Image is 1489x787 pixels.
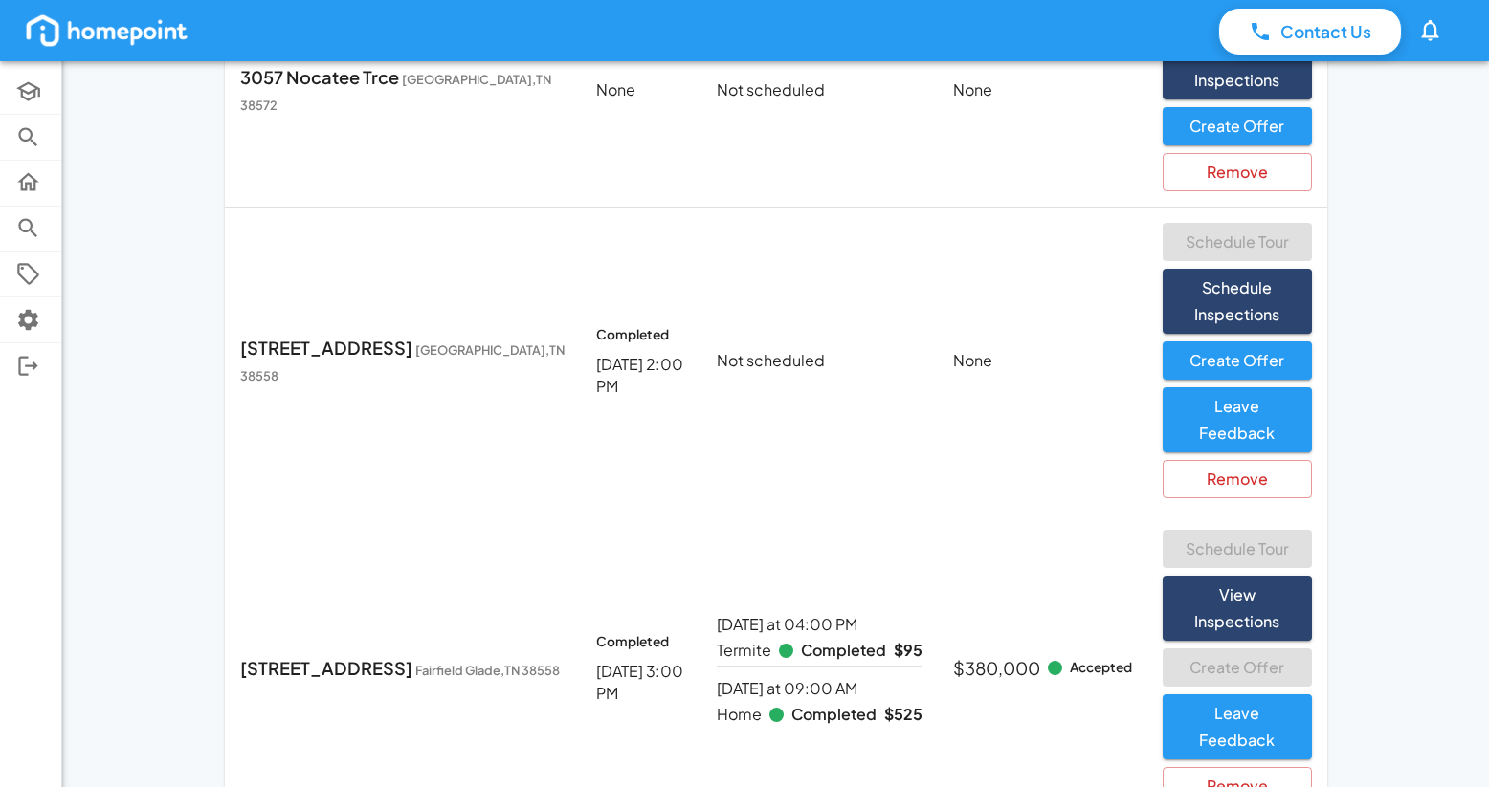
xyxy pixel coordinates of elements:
[953,350,1132,372] p: None
[953,655,1040,681] p: $380,000
[1070,657,1132,679] span: Accepted
[884,704,922,724] b: $ 525
[1163,648,1311,687] span: You have already created an offer for this home.
[1163,694,1311,759] button: Leave Feedback
[1163,153,1311,191] button: Remove
[801,640,886,662] p: Completed
[240,335,566,387] p: [STREET_ADDRESS]
[415,663,560,678] span: Fairfield Glade , TN 38558
[596,79,686,101] p: None
[240,64,566,117] p: 3057 Nocatee Trce
[717,678,922,700] p: [DATE] at 09:00 AM
[717,640,771,662] p: Termite
[23,11,190,50] img: homepoint_logo_white.png
[596,631,669,653] span: Completed
[596,661,686,705] p: [DATE] 3:00 PM
[240,655,566,681] p: [STREET_ADDRESS]
[1163,269,1311,334] button: Schedule Inspections
[717,704,762,726] p: Home
[717,79,922,101] p: Not scheduled
[1163,34,1311,99] button: Schedule Inspections
[1163,341,1311,380] button: Create Offer
[596,324,669,346] span: Completed
[596,354,686,398] p: [DATE] 2:00 PM
[717,350,922,372] p: Not scheduled
[1163,387,1311,452] button: Leave Feedback
[953,79,1132,101] p: None
[791,704,877,726] p: Completed
[1163,460,1311,498] button: Remove
[717,614,922,636] p: [DATE] at 04:00 PM
[1163,107,1311,145] button: Create Offer
[1163,576,1311,641] button: View Inspections
[894,640,922,660] b: $ 95
[1280,19,1371,44] p: Contact Us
